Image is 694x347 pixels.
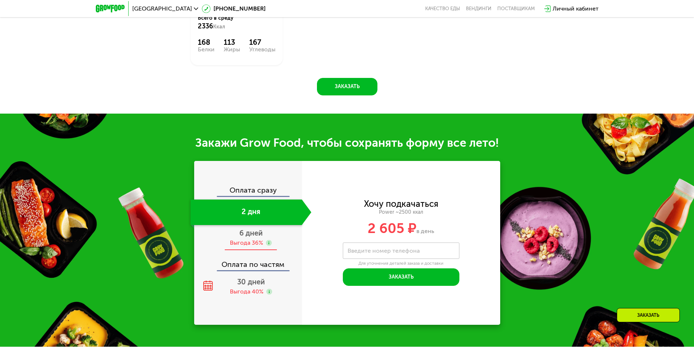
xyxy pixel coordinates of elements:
[239,229,263,237] span: 6 дней
[198,47,215,52] div: Белки
[230,288,263,296] div: Выгода 40%
[317,78,377,95] button: Заказать
[249,47,275,52] div: Углеводы
[348,249,420,253] label: Введите номер телефона
[416,228,434,234] span: в день
[132,6,192,12] span: [GEOGRAPHIC_DATA]
[198,22,213,30] span: 2336
[617,308,680,322] div: Заказать
[195,253,302,270] div: Оплата по частям
[553,4,599,13] div: Личный кабинет
[213,24,225,30] span: Ккал
[230,239,263,247] div: Выгода 36%
[224,47,240,52] div: Жиры
[497,6,535,12] div: поставщикам
[425,6,460,12] a: Качество еды
[224,38,240,47] div: 113
[237,277,265,286] span: 30 дней
[302,209,500,216] div: Power ~2500 ккал
[249,38,275,47] div: 167
[368,220,416,237] span: 2 605 ₽
[198,38,215,47] div: 168
[195,186,302,196] div: Оплата сразу
[364,200,438,208] div: Хочу подкачаться
[198,15,275,31] div: Всего в среду
[466,6,491,12] a: Вендинги
[343,261,459,267] div: Для уточнения деталей заказа и доставки
[202,4,266,13] a: [PHONE_NUMBER]
[343,268,459,286] button: Заказать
